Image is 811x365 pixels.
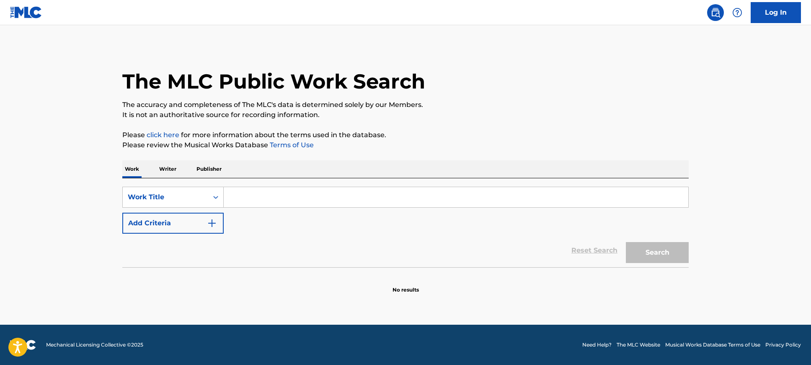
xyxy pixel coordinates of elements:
span: Mechanical Licensing Collective © 2025 [46,341,143,349]
a: The MLC Website [617,341,660,349]
a: Musical Works Database Terms of Use [665,341,760,349]
button: Add Criteria [122,213,224,234]
p: It is not an authoritative source for recording information. [122,110,689,120]
img: logo [10,340,36,350]
a: Public Search [707,4,724,21]
div: Work Title [128,192,203,202]
img: 9d2ae6d4665cec9f34b9.svg [207,218,217,228]
a: Need Help? [582,341,612,349]
form: Search Form [122,187,689,267]
p: Please review the Musical Works Database [122,140,689,150]
h1: The MLC Public Work Search [122,69,425,94]
a: click here [147,131,179,139]
img: help [732,8,742,18]
p: Please for more information about the terms used in the database. [122,130,689,140]
iframe: Chat Widget [769,325,811,365]
a: Privacy Policy [765,341,801,349]
p: Work [122,160,142,178]
div: Help [729,4,746,21]
p: No results [393,276,419,294]
img: MLC Logo [10,6,42,18]
p: Publisher [194,160,224,178]
p: The accuracy and completeness of The MLC's data is determined solely by our Members. [122,100,689,110]
img: search [710,8,721,18]
a: Terms of Use [268,141,314,149]
p: Writer [157,160,179,178]
a: Log In [751,2,801,23]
